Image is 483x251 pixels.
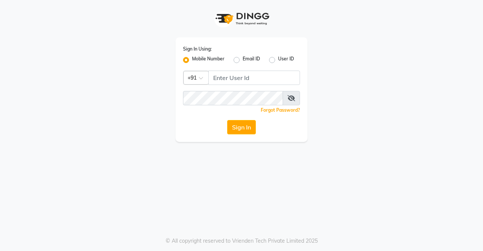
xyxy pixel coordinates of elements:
[211,8,272,30] img: logo1.svg
[261,107,300,113] a: Forgot Password?
[192,55,225,65] label: Mobile Number
[243,55,260,65] label: Email ID
[227,120,256,134] button: Sign In
[183,91,283,105] input: Username
[183,46,212,52] label: Sign In Using:
[278,55,294,65] label: User ID
[208,71,300,85] input: Username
